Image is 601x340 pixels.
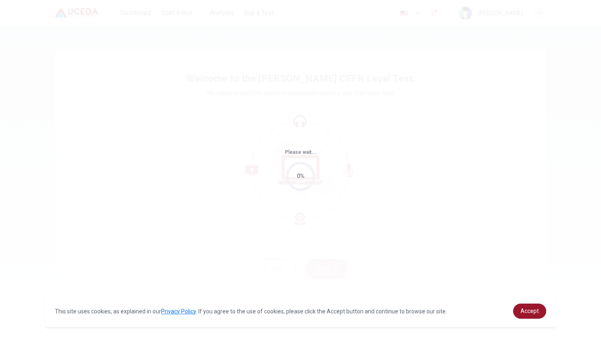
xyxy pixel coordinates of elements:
div: cookieconsent [45,295,556,327]
span: This site uses cookies, as explained in our . If you agree to the use of cookies, please click th... [55,308,447,315]
a: dismiss cookie message [513,304,546,319]
span: Please wait... [285,149,316,155]
a: Privacy Policy [161,308,196,315]
div: 0% [297,171,305,181]
span: Accept [520,308,539,314]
